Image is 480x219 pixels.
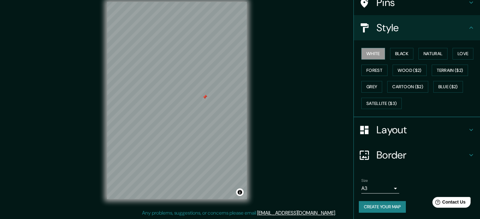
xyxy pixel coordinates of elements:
[354,117,480,142] div: Layout
[361,48,385,60] button: White
[354,142,480,168] div: Border
[142,209,336,217] p: Any problems, suggestions, or concerns please email .
[236,188,244,196] button: Toggle attribution
[361,183,399,193] div: A3
[433,81,463,93] button: Blue ($2)
[424,194,473,212] iframe: Help widget launcher
[361,178,368,183] label: Size
[359,201,406,213] button: Create your map
[418,48,447,60] button: Natural
[453,48,473,60] button: Love
[390,48,414,60] button: Black
[361,65,388,76] button: Forest
[432,65,468,76] button: Terrain ($2)
[376,124,467,136] h4: Layout
[336,209,337,217] div: .
[393,65,427,76] button: Wood ($2)
[354,15,480,40] div: Style
[257,210,335,216] a: [EMAIL_ADDRESS][DOMAIN_NAME]
[387,81,428,93] button: Cartoon ($2)
[337,209,338,217] div: .
[361,81,382,93] button: Grey
[361,98,402,109] button: Satellite ($3)
[107,2,247,199] canvas: Map
[376,149,467,161] h4: Border
[376,21,467,34] h4: Style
